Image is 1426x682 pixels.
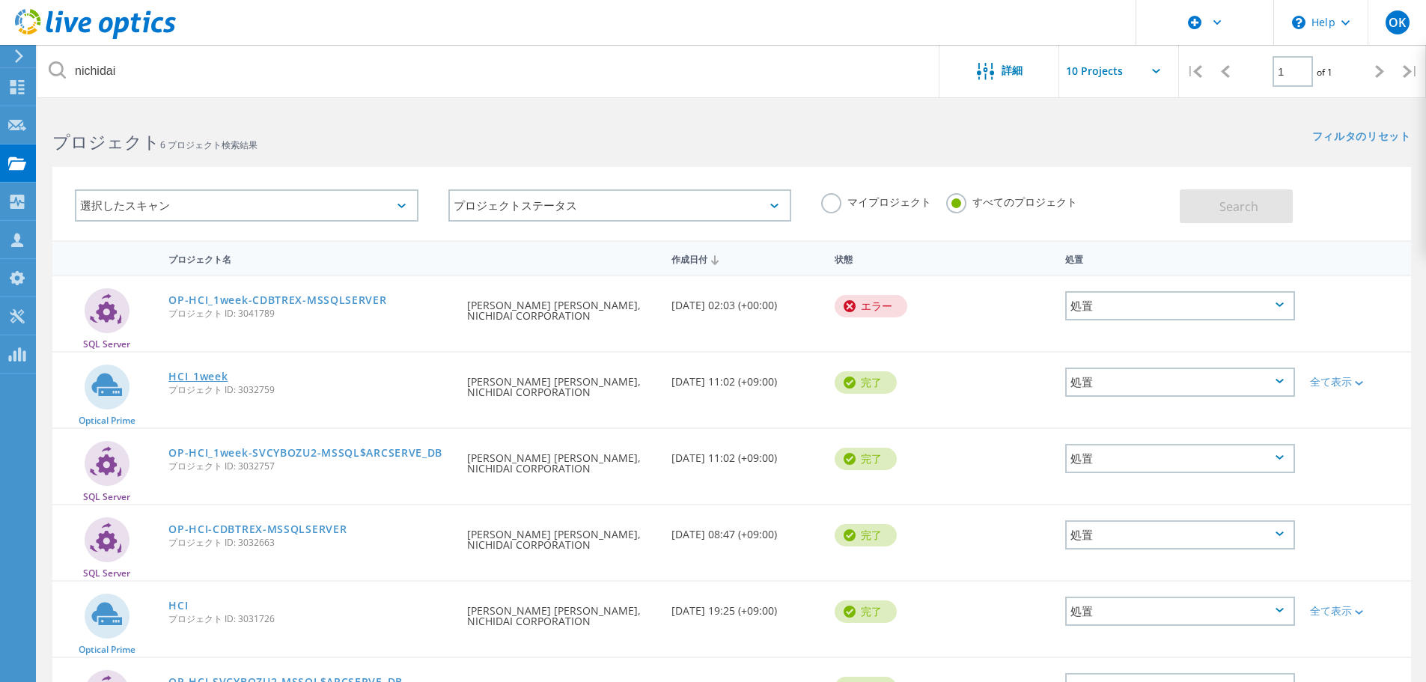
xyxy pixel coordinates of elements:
[168,309,452,318] span: プロジェクト ID: 3041789
[1395,45,1426,98] div: |
[827,244,949,272] div: 状態
[1002,65,1023,76] span: 詳細
[664,244,827,273] div: 作成日付
[15,31,176,42] a: Live Optics Dashboard
[161,244,460,272] div: プロジェクト名
[1219,198,1258,215] span: Search
[460,582,663,642] div: [PERSON_NAME] [PERSON_NAME], NICHIDAI CORPORATION
[835,295,907,317] div: エラー
[460,353,663,412] div: [PERSON_NAME] [PERSON_NAME], NICHIDAI CORPORATION
[168,295,386,305] a: OP-HCI_1week-CDBTREX-MSSQLSERVER
[1058,244,1302,272] div: 処置
[664,429,827,478] div: [DATE] 11:02 (+09:00)
[835,371,897,394] div: 完了
[1065,444,1295,473] div: 処置
[1292,16,1305,29] svg: \n
[835,524,897,546] div: 完了
[83,569,130,578] span: SQL Server
[168,600,188,611] a: HCI
[835,448,897,470] div: 完了
[168,371,228,382] a: HCI_1week
[1065,368,1295,397] div: 処置
[1179,45,1210,98] div: |
[1317,66,1332,79] span: of 1
[460,276,663,336] div: [PERSON_NAME] [PERSON_NAME], NICHIDAI CORPORATION
[168,615,452,624] span: プロジェクト ID: 3031726
[448,189,792,222] div: プロジェクトステータス
[1180,189,1293,223] button: Search
[168,386,452,395] span: プロジェクト ID: 3032759
[168,462,452,471] span: プロジェクト ID: 3032757
[664,582,827,631] div: [DATE] 19:25 (+09:00)
[168,538,452,547] span: プロジェクト ID: 3032663
[1065,291,1295,320] div: 処置
[168,524,347,535] a: OP-HCI-CDBTREX-MSSQLSERVER
[1310,377,1404,387] div: 全て表示
[1065,520,1295,549] div: 処置
[83,493,130,502] span: SQL Server
[664,505,827,555] div: [DATE] 08:47 (+09:00)
[79,645,135,654] span: Optical Prime
[79,416,135,425] span: Optical Prime
[1310,606,1404,616] div: 全て表示
[1065,597,1295,626] div: 処置
[1389,16,1406,28] span: OK
[160,138,258,151] span: 6 プロジェクト検索結果
[664,276,827,326] div: [DATE] 02:03 (+00:00)
[664,353,827,402] div: [DATE] 11:02 (+09:00)
[168,448,442,458] a: OP-HCI_1week-SVCYBOZU2-MSSQL$ARCSERVE_DB
[52,130,160,153] b: プロジェクト
[83,340,130,349] span: SQL Server
[75,189,418,222] div: 選択したスキャン
[835,600,897,623] div: 完了
[946,193,1077,207] label: すべてのプロジェクト
[460,505,663,565] div: [PERSON_NAME] [PERSON_NAME], NICHIDAI CORPORATION
[821,193,931,207] label: マイプロジェクト
[1312,131,1411,144] a: フィルタのリセット
[37,45,940,97] input: プロジェクトを名前、所有者、ID、会社などで検索
[460,429,663,489] div: [PERSON_NAME] [PERSON_NAME], NICHIDAI CORPORATION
